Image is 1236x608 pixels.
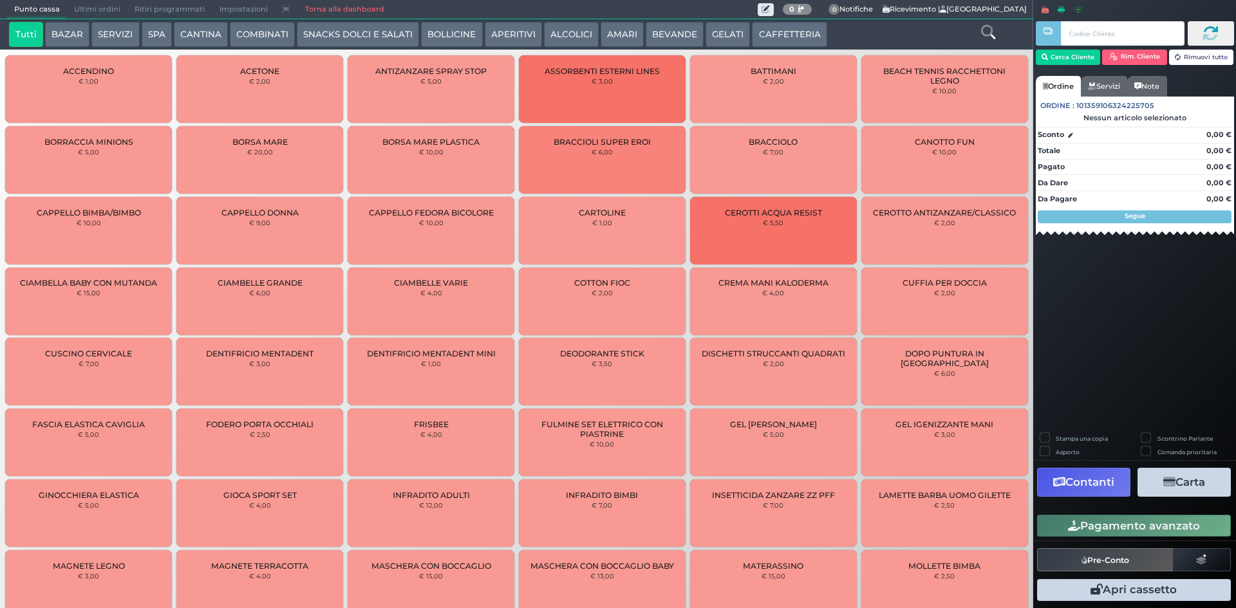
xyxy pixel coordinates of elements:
span: CUFFIA PER DOCCIA [903,278,987,288]
button: CAFFETTERIA [752,22,827,48]
small: € 20,00 [247,148,273,156]
span: BATTIMANI [751,66,796,76]
span: GINOCCHIERA ELASTICA [39,490,139,500]
span: ACETONE [240,66,279,76]
a: Servizi [1081,76,1127,97]
button: BAZAR [45,22,89,48]
span: 101359106324225705 [1076,100,1154,111]
span: GIOCA SPORT SET [223,490,297,500]
span: INFRADITO BIMBI [566,490,638,500]
button: Apri cassetto [1037,579,1231,601]
small: € 10,00 [590,440,614,448]
span: CAPPELLO BIMBA/BIMBO [37,208,141,217]
span: FULMINE SET ELETTRICO CON PIASTRINE [530,419,675,439]
small: € 7,00 [79,360,99,367]
span: Impostazioni [212,1,275,19]
label: Stampa una copia [1056,434,1108,443]
small: € 10,00 [932,87,957,95]
span: INSETTICIDA ZANZARE ZZ PFF [712,490,835,500]
span: CIAMBELLE GRANDE [218,278,303,288]
span: CUSCINO CERVICALE [45,349,132,358]
small: € 2,00 [934,219,955,226]
button: Rim. Cliente [1102,50,1167,65]
small: € 3,50 [592,360,612,367]
button: Contanti [1037,468,1130,497]
input: Codice Cliente [1061,21,1184,46]
small: € 2,00 [763,360,784,367]
span: DISCHETTI STRUCCANTI QUADRATI [702,349,845,358]
span: MATERASSINO [743,561,803,571]
span: MASCHERA CON BOCCAGLIO [371,561,491,571]
span: GEL [PERSON_NAME] [730,419,817,429]
button: CANTINA [174,22,228,48]
strong: 0,00 € [1206,178,1231,187]
span: COTTON FIOC [574,278,630,288]
small: € 3,00 [934,430,955,438]
strong: Pagato [1038,162,1065,171]
small: € 2,50 [934,572,955,580]
span: Ritiri programmati [127,1,212,19]
strong: 0,00 € [1206,162,1231,171]
small: € 7,00 [763,501,783,509]
strong: Totale [1038,146,1060,155]
button: ALCOLICI [544,22,599,48]
strong: 0,00 € [1206,194,1231,203]
span: ACCENDINO [63,66,114,76]
button: Tutti [9,22,43,48]
strong: 0,00 € [1206,130,1231,139]
span: ANTIZANZARE SPRAY STOP [375,66,487,76]
a: Note [1127,76,1166,97]
small: € 15,00 [762,572,785,580]
small: € 10,00 [419,219,444,226]
small: € 4,00 [249,572,271,580]
small: € 2,50 [250,430,270,438]
small: € 7,00 [763,148,783,156]
small: € 1,00 [592,219,612,226]
button: Pre-Conto [1037,548,1174,571]
small: € 6,00 [249,289,270,297]
span: FODERO PORTA OCCHIALI [206,419,314,429]
label: Comanda prioritaria [1157,448,1217,456]
span: FASCIA ELASTICA CAVIGLIA [32,419,145,429]
span: FRISBEE [414,419,449,429]
small: € 4,00 [762,289,784,297]
small: € 5,00 [763,430,784,438]
span: Ultimi ordini [67,1,127,19]
small: € 1,00 [421,360,441,367]
strong: 0,00 € [1206,146,1231,155]
button: SPA [142,22,172,48]
small: € 15,00 [419,572,443,580]
span: DENTIFRICIO MENTADENT MINI [367,349,496,358]
button: Pagamento avanzato [1037,515,1231,537]
strong: Da Dare [1038,178,1068,187]
button: BOLLICINE [421,22,482,48]
small: € 9,00 [249,219,270,226]
span: CAPPELLO DONNA [221,208,299,217]
button: Rimuovi tutto [1169,50,1234,65]
label: Asporto [1056,448,1080,456]
strong: Da Pagare [1038,194,1077,203]
small: € 5,00 [420,77,442,85]
div: Nessun articolo selezionato [1036,113,1234,122]
small: € 2,00 [934,289,955,297]
span: Ordine : [1040,100,1074,111]
small: € 2,00 [763,77,784,85]
span: DENTIFRICIO MENTADENT [206,349,314,358]
label: Scontrino Parlante [1157,434,1213,443]
button: SNACKS DOLCI E SALATI [297,22,419,48]
span: CEROTTO ANTIZANZARE/CLASSICO [873,208,1016,217]
span: CANOTTO FUN [915,137,975,147]
span: MOLLETTE BIMBA [908,561,980,571]
a: Torna alla dashboard [297,1,391,19]
button: GELATI [706,22,750,48]
span: BRACCIOLO [749,137,798,147]
small: € 3,00 [592,77,613,85]
button: Cerca Cliente [1036,50,1101,65]
small: € 10,00 [419,148,444,156]
span: GEL IGENIZZANTE MANI [895,419,993,429]
button: BEVANDE [646,22,704,48]
button: Carta [1138,468,1231,497]
span: CEROTTI ACQUA RESIST [725,208,822,217]
a: Ordine [1036,76,1081,97]
small: € 12,00 [419,501,443,509]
